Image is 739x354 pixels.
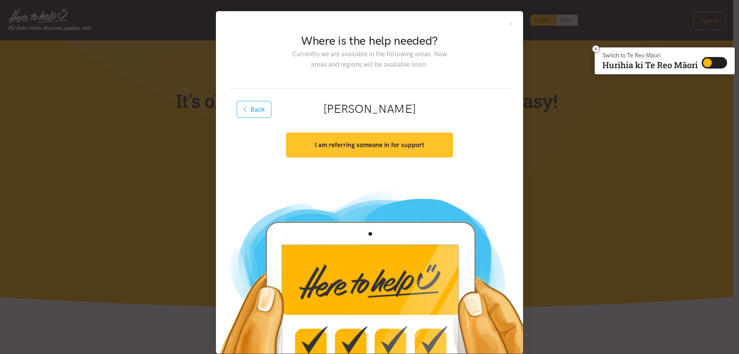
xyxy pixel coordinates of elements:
button: I am referring someone in for support [286,133,453,158]
button: Close [507,20,514,27]
p: Currently we are available in the following areas. New areas and regions will be available soon. [286,49,453,70]
strong: I am referring someone in for support [315,141,424,149]
p: Hurihia ki Te Reo Māori [602,62,698,69]
h2: [PERSON_NAME] [241,101,498,117]
p: Switch to Te Reo Māori [602,53,698,58]
button: Back [237,101,271,118]
h2: Where is the help needed? [286,33,453,49]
